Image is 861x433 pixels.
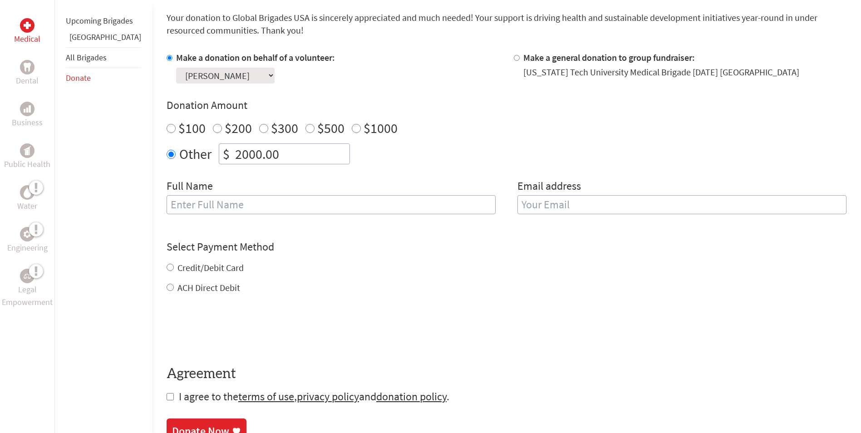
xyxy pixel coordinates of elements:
[66,47,141,68] li: All Brigades
[16,60,39,87] a: DentalDental
[24,231,31,238] img: Engineering
[167,179,213,195] label: Full Name
[20,18,34,33] div: Medical
[179,389,449,403] span: I agree to the , and .
[238,389,294,403] a: terms of use
[69,32,141,42] a: [GEOGRAPHIC_DATA]
[297,389,359,403] a: privacy policy
[167,195,496,214] input: Enter Full Name
[167,366,846,382] h4: Agreement
[66,52,107,63] a: All Brigades
[20,269,34,283] div: Legal Empowerment
[176,52,335,63] label: Make a donation on behalf of a volunteer:
[16,74,39,87] p: Dental
[364,119,398,137] label: $1000
[233,144,349,164] input: Enter Amount
[167,240,846,254] h4: Select Payment Method
[20,185,34,200] div: Water
[178,119,206,137] label: $100
[20,143,34,158] div: Public Health
[14,33,40,45] p: Medical
[12,102,43,129] a: BusinessBusiness
[24,187,31,197] img: Water
[20,102,34,116] div: Business
[177,282,240,293] label: ACH Direct Debit
[2,269,53,309] a: Legal EmpowermentLegal Empowerment
[517,179,581,195] label: Email address
[66,15,133,26] a: Upcoming Brigades
[24,63,31,71] img: Dental
[17,200,37,212] p: Water
[179,143,212,164] label: Other
[167,11,846,37] p: Your donation to Global Brigades USA is sincerely appreciated and much needed! Your support is dr...
[20,227,34,241] div: Engineering
[2,283,53,309] p: Legal Empowerment
[24,146,31,155] img: Public Health
[225,119,252,137] label: $200
[177,262,244,273] label: Credit/Debit Card
[24,273,31,279] img: Legal Empowerment
[66,11,141,31] li: Upcoming Brigades
[4,158,50,171] p: Public Health
[167,312,305,348] iframe: reCAPTCHA
[7,227,48,254] a: EngineeringEngineering
[66,31,141,47] li: Ghana
[4,143,50,171] a: Public HealthPublic Health
[14,18,40,45] a: MedicalMedical
[7,241,48,254] p: Engineering
[12,116,43,129] p: Business
[271,119,298,137] label: $300
[24,22,31,29] img: Medical
[317,119,344,137] label: $500
[167,98,846,113] h4: Donation Amount
[17,185,37,212] a: WaterWater
[20,60,34,74] div: Dental
[376,389,447,403] a: donation policy
[24,105,31,113] img: Business
[219,144,233,164] div: $
[66,73,91,83] a: Donate
[523,66,799,79] div: [US_STATE] Tech University Medical Brigade [DATE] [GEOGRAPHIC_DATA]
[523,52,695,63] label: Make a general donation to group fundraiser:
[66,68,141,88] li: Donate
[517,195,846,214] input: Your Email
